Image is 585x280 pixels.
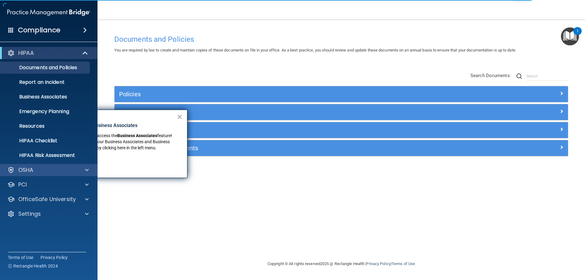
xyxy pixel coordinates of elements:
[516,73,522,79] img: ic-search.3b580494.png
[41,254,68,261] a: Privacy Policy
[18,26,60,34] h4: Compliance
[18,196,76,203] p: OfficeSafe University
[114,48,516,52] span: You are required by law to create and maintain copies of these documents on file in your office. ...
[119,109,450,115] h5: Privacy Documents
[4,108,87,115] p: Emergency Planning
[4,123,87,129] p: Resources
[18,181,27,188] p: PCI
[8,254,33,261] a: Terms of Use
[230,254,452,274] div: Copyright © All rights reserved 2025 @ Rectangle Health | |
[18,166,34,174] p: OSHA
[576,31,579,39] div: 1
[18,49,34,57] p: HIPAA
[119,91,450,97] h5: Policies
[54,133,173,150] span: feature! You can now manage your Business Associates and Business Associate Agreements by clickin...
[177,112,183,122] button: Close
[119,145,450,151] h5: Employee Acknowledgments
[561,27,579,45] button: Open Resource Center, 1 new notification
[18,210,41,218] p: Settings
[4,152,87,158] p: HIPAA Risk Assessment
[4,65,87,71] p: Documents and Policies
[119,127,450,133] h5: Practice Forms and Logs
[470,73,511,78] span: Search Documents:
[392,261,415,266] a: Terms of Use
[54,122,176,129] p: New Location for Business Associates
[7,6,90,19] img: PMB logo
[4,79,87,85] p: Report an Incident
[117,133,157,138] strong: Business Associates
[480,237,578,261] iframe: Drift Widget Chat Controller
[8,263,58,269] span: Ⓒ Rectangle Health 2024
[4,94,87,100] p: Business Associates
[114,35,568,43] h4: Documents and Policies
[366,261,390,266] a: Privacy Policy
[4,138,87,144] p: HIPAA Checklist
[526,72,568,81] input: Search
